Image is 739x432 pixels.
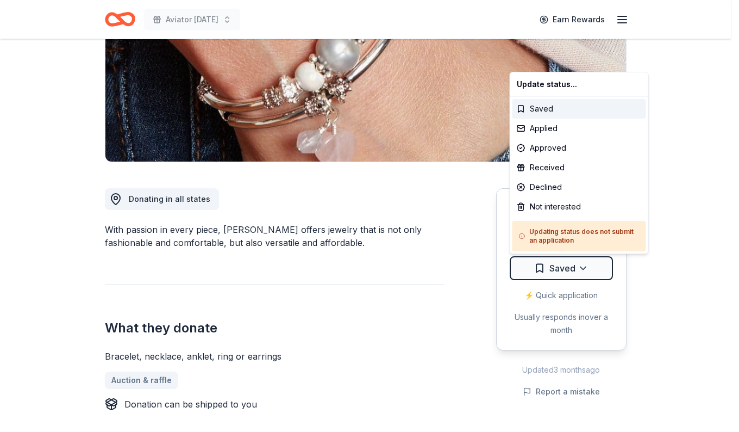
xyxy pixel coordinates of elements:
div: Saved [512,99,646,119]
div: Not interested [512,197,646,217]
span: Aviator [DATE] [166,13,218,26]
div: Received [512,158,646,177]
div: Approved [512,138,646,158]
div: Update status... [512,75,646,94]
div: Declined [512,177,646,197]
h5: Updating status does not submit an application [519,227,640,245]
div: Applied [512,119,646,138]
